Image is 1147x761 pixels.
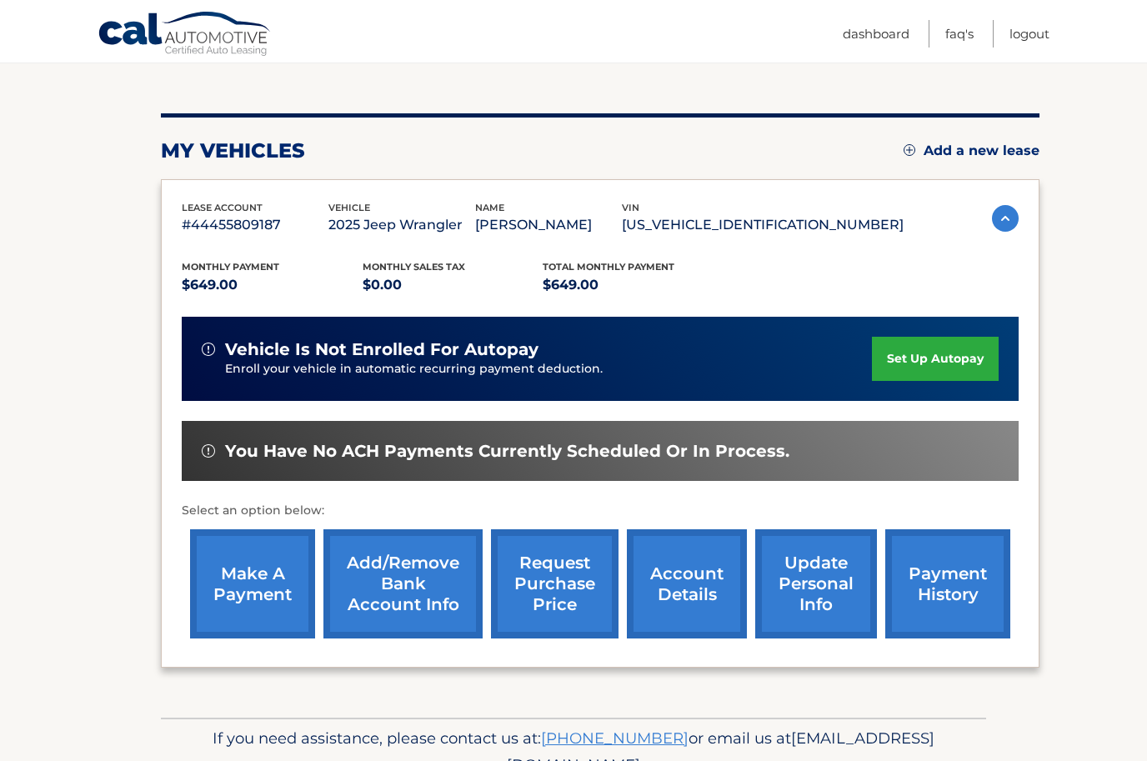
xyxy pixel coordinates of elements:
[622,213,904,237] p: [US_VEHICLE_IDENTIFICATION_NUMBER]
[182,202,263,213] span: lease account
[225,339,538,360] span: vehicle is not enrolled for autopay
[98,11,273,59] a: Cal Automotive
[363,261,465,273] span: Monthly sales Tax
[202,343,215,356] img: alert-white.svg
[885,529,1010,638] a: payment history
[992,205,1019,232] img: accordion-active.svg
[190,529,315,638] a: make a payment
[541,728,689,748] a: [PHONE_NUMBER]
[182,261,279,273] span: Monthly Payment
[328,213,475,237] p: 2025 Jeep Wrangler
[475,202,504,213] span: name
[945,20,974,48] a: FAQ's
[475,213,622,237] p: [PERSON_NAME]
[904,143,1039,159] a: Add a new lease
[491,529,619,638] a: request purchase price
[182,213,328,237] p: #44455809187
[202,444,215,458] img: alert-white.svg
[328,202,370,213] span: vehicle
[904,144,915,156] img: add.svg
[1009,20,1049,48] a: Logout
[225,441,789,462] span: You have no ACH payments currently scheduled or in process.
[843,20,909,48] a: Dashboard
[622,202,639,213] span: vin
[182,273,363,297] p: $649.00
[363,273,543,297] p: $0.00
[543,273,724,297] p: $649.00
[872,337,999,381] a: set up autopay
[543,261,674,273] span: Total Monthly Payment
[161,138,305,163] h2: my vehicles
[182,501,1019,521] p: Select an option below:
[225,360,872,378] p: Enroll your vehicle in automatic recurring payment deduction.
[755,529,877,638] a: update personal info
[627,529,747,638] a: account details
[323,529,483,638] a: Add/Remove bank account info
